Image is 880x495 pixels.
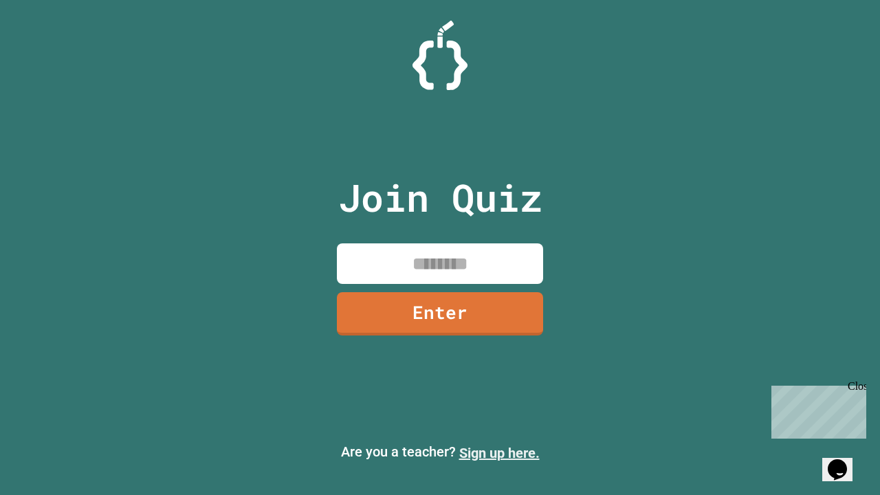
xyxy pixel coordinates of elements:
p: Join Quiz [338,169,542,226]
p: Are you a teacher? [11,441,869,463]
a: Sign up here. [459,445,540,461]
iframe: chat widget [766,380,866,439]
iframe: chat widget [822,440,866,481]
div: Chat with us now!Close [5,5,95,87]
img: Logo.svg [412,21,467,90]
a: Enter [337,292,543,335]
